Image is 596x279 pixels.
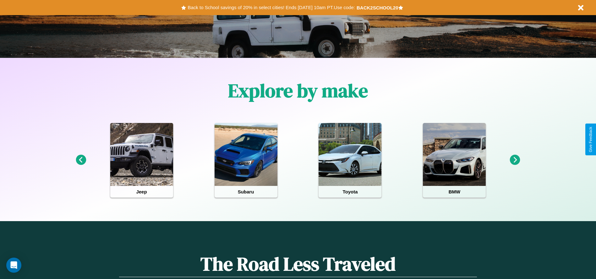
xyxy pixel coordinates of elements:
h4: BMW [423,186,486,198]
b: BACK2SCHOOL20 [357,5,398,10]
div: Give Feedback [588,127,593,152]
h4: Jeep [110,186,173,198]
div: Open Intercom Messenger [6,258,21,273]
h1: The Road Less Traveled [119,251,477,277]
h4: Toyota [319,186,381,198]
h1: Explore by make [228,78,368,103]
button: Back to School savings of 20% in select cities! Ends [DATE] 10am PT.Use code: [186,3,356,12]
h4: Subaru [215,186,277,198]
